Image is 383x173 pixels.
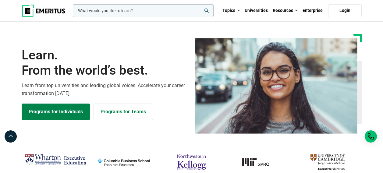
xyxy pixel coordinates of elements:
a: Explore Programs [22,104,90,120]
p: Learn from top universities and leading global voices. Accelerate your career transformation [DATE]. [22,82,188,97]
input: woocommerce-product-search-field-0 [73,4,214,17]
img: columbia-business-school [93,152,154,172]
h1: Learn. [22,48,188,78]
img: cambridge-judge-business-school [296,152,358,172]
img: MIT xPRO [229,152,290,172]
a: Login [328,4,362,17]
img: northwestern-kellogg [161,152,222,172]
img: Wharton Executive Education [25,152,87,167]
a: Explore for Business [94,104,153,120]
span: From the world’s best. [22,63,188,78]
img: Learn from the world's best [195,38,357,134]
a: MIT-xPRO [229,152,290,172]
